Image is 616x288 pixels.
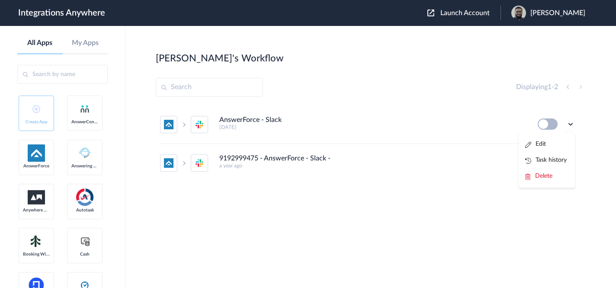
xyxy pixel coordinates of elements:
[156,78,263,97] input: Search
[219,154,330,163] h4: 9192999475 - AnswerForce - Slack -
[17,65,108,84] input: Search by name
[71,163,98,169] span: Answering Service
[525,157,567,163] a: Task history
[76,189,93,206] img: autotask.png
[156,53,283,64] h2: [PERSON_NAME]'s Workflow
[28,234,45,249] img: Setmore_Logo.svg
[219,124,526,130] h5: [DATE]
[535,173,552,179] span: Delete
[219,163,526,169] h5: a year ago
[63,39,108,47] a: My Apps
[17,39,63,47] a: All Apps
[554,83,558,90] span: 2
[32,105,40,113] img: add-icon.svg
[530,9,585,17] span: [PERSON_NAME]
[511,6,526,20] img: 6bc42ec6-7740-4fa3-91e9-94c56f2047da.jpeg
[23,208,50,213] span: Anywhere Works
[23,163,50,169] span: AnswerForce
[28,144,45,162] img: af-app-logo.svg
[440,10,490,16] span: Launch Account
[23,119,50,125] span: Create App
[80,236,90,246] img: cash-logo.svg
[516,83,558,91] h4: Displaying -
[427,9,500,17] button: Launch Account
[427,10,434,16] img: launch-acct-icon.svg
[71,119,98,125] span: AnswerConnect
[71,252,98,257] span: Cash
[23,252,50,257] span: Booking Widget
[18,8,105,18] h1: Integrations Anywhere
[525,141,546,147] a: Edit
[76,144,93,162] img: Answering_service.png
[80,104,90,114] img: answerconnect-logo.svg
[28,190,45,205] img: aww.png
[71,208,98,213] span: Autotask
[548,83,552,90] span: 1
[219,116,282,124] h4: AnswerForce - Slack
